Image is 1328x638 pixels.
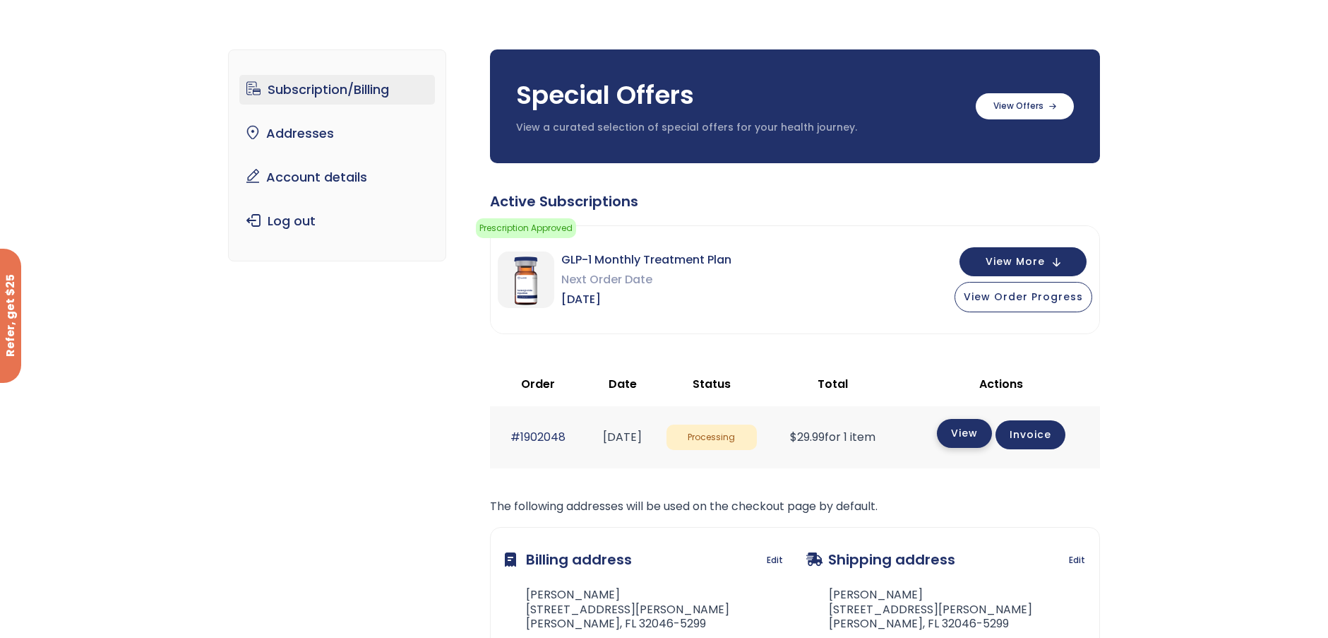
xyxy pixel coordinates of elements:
[959,247,1087,276] button: View More
[806,588,1032,632] address: [PERSON_NAME] [STREET_ADDRESS][PERSON_NAME] [PERSON_NAME], FL 32046-5299
[986,257,1045,266] span: View More
[666,425,757,451] span: Processing
[561,270,731,290] span: Next Order Date
[239,206,435,236] a: Log out
[790,429,825,445] span: 29.99
[505,588,729,632] address: [PERSON_NAME] [STREET_ADDRESS][PERSON_NAME] [PERSON_NAME], FL 32046-5299
[767,550,783,570] a: Edit
[239,119,435,148] a: Addresses
[995,420,1065,449] a: Invoice
[693,376,731,392] span: Status
[505,542,632,577] h3: Billing address
[937,419,992,448] a: View
[490,497,1100,516] p: The following addresses will be used on the checkout page by default.
[510,429,566,445] a: #1902048
[521,376,555,392] span: Order
[764,406,902,468] td: for 1 item
[806,542,955,577] h3: Shipping address
[609,376,637,392] span: Date
[561,250,731,270] span: GLP-1 Monthly Treatment Plan
[476,218,576,238] span: Prescription Approved
[955,282,1092,312] button: View Order Progress
[964,290,1083,304] span: View Order Progress
[239,75,435,105] a: Subscription/Billing
[228,49,446,261] nav: Account pages
[979,376,1023,392] span: Actions
[490,191,1100,211] div: Active Subscriptions
[516,121,962,135] p: View a curated selection of special offers for your health journey.
[790,429,797,445] span: $
[603,429,642,445] time: [DATE]
[561,290,731,309] span: [DATE]
[1069,550,1085,570] a: Edit
[516,78,962,113] h3: Special Offers
[239,163,435,192] a: Account details
[818,376,848,392] span: Total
